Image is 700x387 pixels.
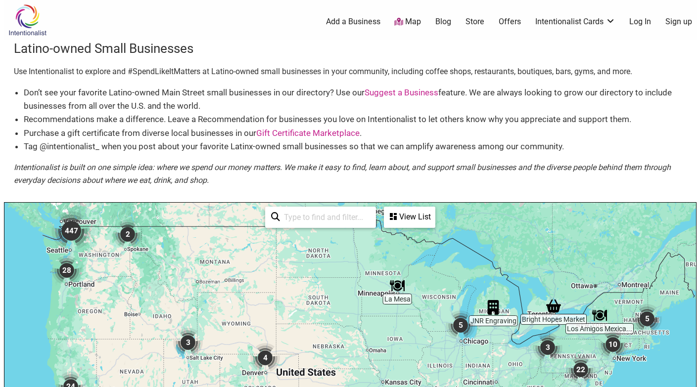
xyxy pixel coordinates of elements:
div: 5 [446,310,475,340]
div: View List [385,208,434,226]
div: La Mesa [390,278,405,293]
div: 28 [52,256,82,285]
a: Sign up [665,16,692,27]
div: 22 [566,355,596,385]
p: Use Intentionalist to explore and #SpendLikeItMatters at Latino-owned small businesses in your co... [14,65,687,78]
li: Don’t see your favorite Latino-owned Main Street small businesses in our directory? Use our featu... [24,86,687,113]
div: 2 [113,219,142,249]
div: See a list of the visible businesses [384,207,435,228]
a: Map [394,16,421,28]
h3: Latino-owned Small Businesses [14,40,687,57]
a: Log In [629,16,651,27]
a: Add a Business [326,16,380,27]
a: Intentionalist Cards [535,16,615,27]
div: 5 [632,304,662,334]
li: Purchase a gift certificate from diverse local businesses in our . [24,127,687,140]
div: 3 [173,328,203,357]
div: 4 [250,343,280,373]
a: Store [466,16,484,27]
div: 447 [51,211,91,251]
div: Los Amigos Mexican Restaurant [592,308,607,323]
div: Type to search and filter [265,207,376,228]
div: JNR Engraving [486,300,501,315]
input: Type to find and filter... [280,208,370,227]
a: Suggest a Business [365,87,438,97]
a: Offers [499,16,521,27]
a: Blog [435,16,451,27]
a: Gift Certificate Marketplace [256,128,360,138]
li: Tag @intentionalist_ when you post about your favorite Latinx-owned small businesses so that we c... [24,140,687,153]
div: Bright Hopes Market [546,299,561,313]
div: 10 [598,330,628,359]
img: Intentionalist [4,4,51,36]
li: Recommendations make a difference. Leave a Recommendation for businesses you love on Intentionali... [24,113,687,126]
div: 3 [533,333,562,362]
em: Intentionalist is built on one simple idea: where we spend our money matters. We make it easy to ... [14,163,671,185]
